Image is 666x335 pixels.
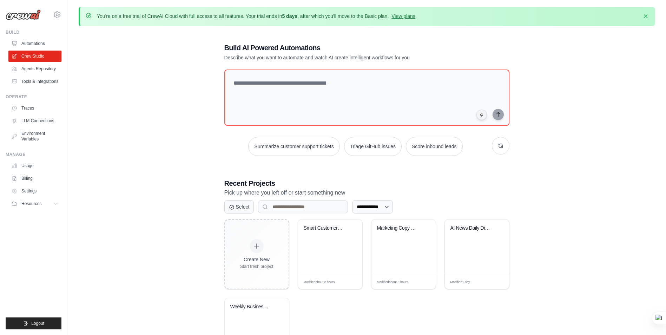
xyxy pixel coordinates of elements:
[8,63,61,74] a: Agents Repository
[8,115,61,126] a: LLM Connections
[492,137,509,155] button: Get new suggestions
[282,13,297,19] strong: 5 days
[345,280,351,285] span: Edit
[492,280,498,285] span: Edit
[406,137,463,156] button: Score inbound leads
[377,225,420,231] div: Marketing Copy & SEO Content Generator
[8,185,61,197] a: Settings
[8,198,61,209] button: Resources
[8,128,61,145] a: Environment Variables
[8,38,61,49] a: Automations
[8,51,61,62] a: Crew Studio
[224,54,460,61] p: Describe what you want to automate and watch AI create intelligent workflows for you
[304,225,346,231] div: Smart Customer Profile & Sales Script Recommendation System
[8,160,61,171] a: Usage
[6,29,61,35] div: Build
[6,9,41,20] img: Logo
[224,188,509,197] p: Pick up where you left off or start something new
[230,304,273,310] div: Weekly Business Intelligence & Reporting Automation
[21,201,41,206] span: Resources
[6,94,61,100] div: Operate
[344,137,402,156] button: Triage GitHub issues
[8,76,61,87] a: Tools & Integrations
[224,178,509,188] h3: Recent Projects
[6,152,61,157] div: Manage
[248,137,339,156] button: Summarize customer support tickets
[476,110,487,120] button: Click to speak your automation idea
[391,13,415,19] a: View plans
[224,200,254,214] button: Select
[240,256,273,263] div: Create New
[224,43,460,53] h1: Build AI Powered Automations
[304,280,335,285] span: Modified about 2 hours
[377,280,408,285] span: Modified about 8 hours
[8,173,61,184] a: Billing
[97,13,417,20] p: You're on a free trial of CrewAI Cloud with full access to all features. Your trial ends in , aft...
[31,321,44,326] span: Logout
[450,280,470,285] span: Modified 1 day
[240,264,273,269] div: Start fresh project
[419,280,425,285] span: Edit
[450,225,493,231] div: AI News Daily Digest
[8,103,61,114] a: Traces
[6,317,61,329] button: Logout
